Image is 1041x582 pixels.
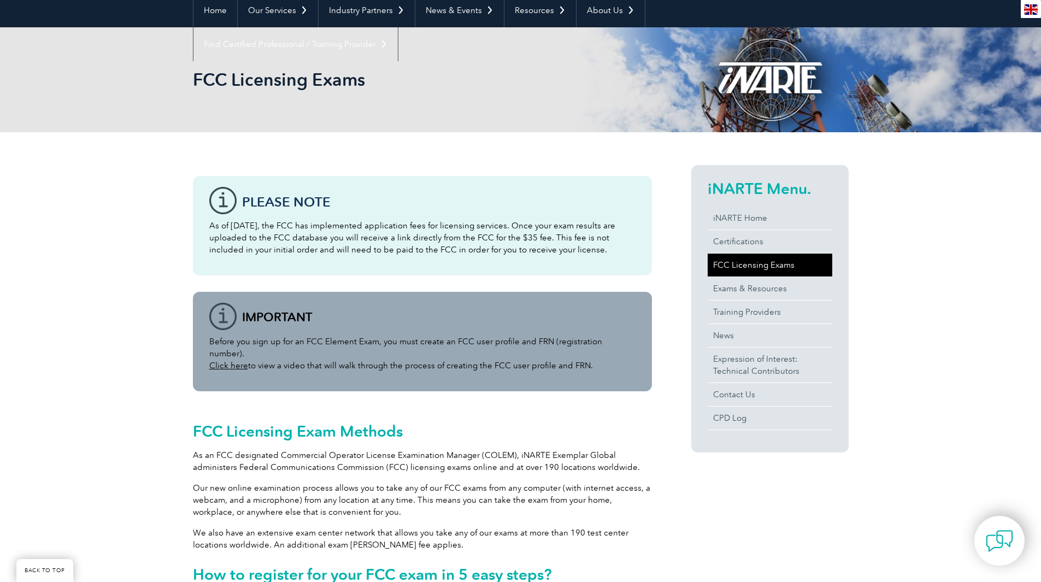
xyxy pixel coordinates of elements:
[708,254,832,277] a: FCC Licensing Exams
[708,348,832,383] a: Expression of Interest:Technical Contributors
[708,407,832,430] a: CPD Log
[193,527,652,551] p: We also have an extensive exam center network that allows you take any of our exams at more than ...
[209,220,636,256] p: As of [DATE], the FCC has implemented application fees for licensing services. Once your exam res...
[708,301,832,324] a: Training Providers
[209,336,636,372] p: Before you sign up for an FCC Element Exam, you must create an FCC user profile and FRN (registra...
[193,449,652,473] p: As an FCC designated Commercial Operator License Examination Manager (COLEM), iNARTE Exemplar Glo...
[708,230,832,253] a: Certifications
[708,207,832,230] a: iNARTE Home
[193,482,652,518] p: Our new online examination process allows you to take any of our FCC exams from any computer (wit...
[209,361,248,371] a: Click here
[193,71,652,89] h2: FCC Licensing Exams
[708,383,832,406] a: Contact Us
[16,559,73,582] a: BACK TO TOP
[1024,4,1038,15] img: en
[708,180,832,197] h2: iNARTE Menu.
[986,527,1013,555] img: contact-chat.png
[708,277,832,300] a: Exams & Resources
[193,422,652,440] h2: FCC Licensing Exam Methods
[708,324,832,347] a: News
[193,27,398,61] a: Find Certified Professional / Training Provider
[242,195,636,209] h3: Please note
